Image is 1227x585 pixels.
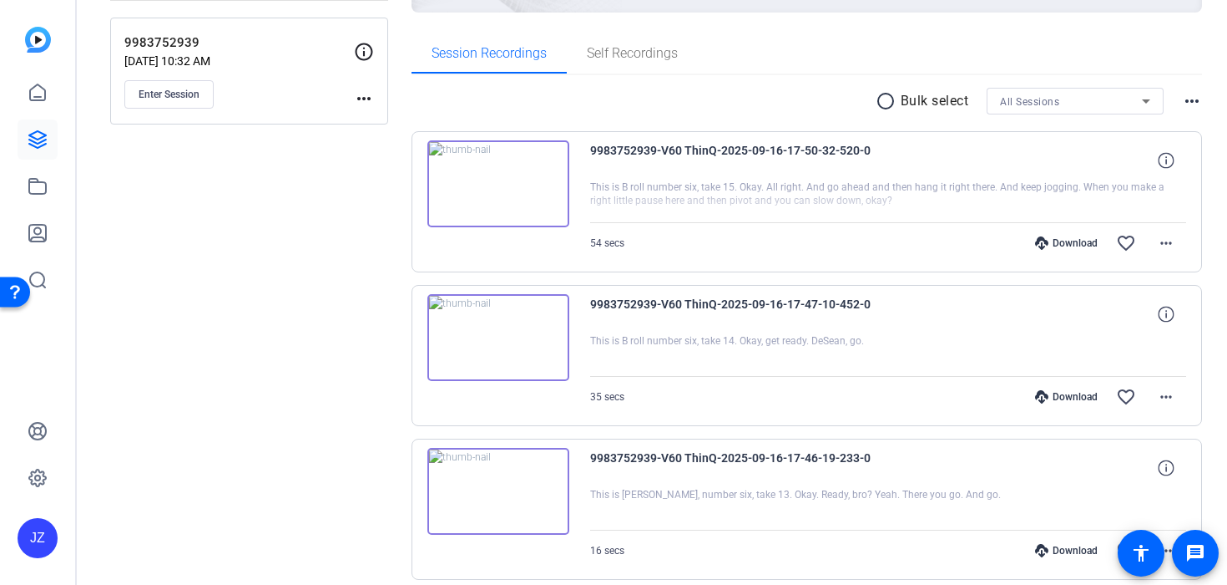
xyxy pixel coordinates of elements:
span: 9983752939-V60 ThinQ-2025-09-16-17-47-10-452-0 [590,294,899,334]
button: Enter Session [124,80,214,109]
mat-icon: more_horiz [1156,387,1176,407]
mat-icon: favorite_border [1116,387,1136,407]
span: 16 secs [590,545,624,557]
img: thumb-nail [427,294,569,381]
span: 9983752939-V60 ThinQ-2025-09-16-17-46-19-233-0 [590,448,899,488]
span: 9983752939-V60 ThinQ-2025-09-16-17-50-32-520-0 [590,140,899,181]
mat-icon: more_horiz [354,89,374,109]
mat-icon: message [1185,543,1205,563]
img: blue-gradient.svg [25,27,51,53]
p: 9983752939 [124,33,354,53]
div: JZ [18,518,58,558]
mat-icon: accessibility [1131,543,1151,563]
mat-icon: radio_button_unchecked [876,91,901,111]
span: 35 secs [590,391,624,403]
mat-icon: more_horiz [1156,541,1176,561]
mat-icon: more_horiz [1156,233,1176,253]
div: Download [1027,237,1106,250]
img: thumb-nail [427,448,569,535]
mat-icon: more_horiz [1182,91,1202,111]
p: Bulk select [901,91,969,111]
span: 54 secs [590,237,624,249]
div: Download [1027,544,1106,557]
span: Enter Session [139,88,199,101]
p: [DATE] 10:32 AM [124,54,354,68]
span: Session Recordings [432,47,547,60]
div: Download [1027,390,1106,404]
img: thumb-nail [427,140,569,227]
mat-icon: favorite_border [1116,541,1136,561]
span: Self Recordings [587,47,678,60]
span: All Sessions [1000,96,1059,108]
mat-icon: favorite_border [1116,233,1136,253]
